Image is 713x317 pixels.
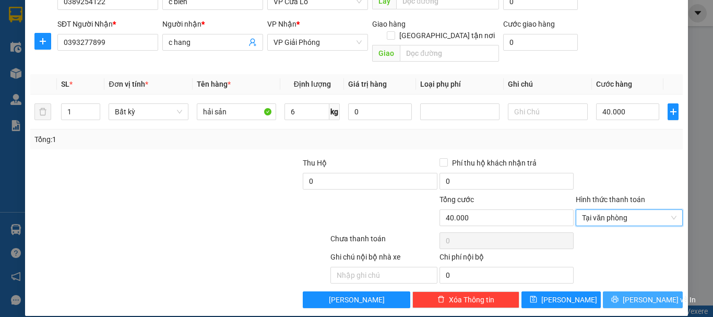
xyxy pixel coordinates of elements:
[576,195,645,204] label: Hình thức thanh toán
[503,34,578,51] input: Cước giao hàng
[603,291,683,308] button: printer[PERSON_NAME] và In
[448,157,541,169] span: Phí thu hộ khách nhận trả
[596,80,632,88] span: Cước hàng
[541,294,597,306] span: [PERSON_NAME]
[582,210,676,226] span: Tại văn phòng
[329,103,340,120] span: kg
[98,39,436,52] li: Hotline: 02386655777, 02462925925, 0944789456
[330,251,437,267] div: Ghi chú nội bộ nhà xe
[329,294,385,306] span: [PERSON_NAME]
[13,76,116,93] b: GỬI : VP Cửa Lò
[330,267,437,284] input: Nhập ghi chú
[348,103,412,120] input: 0
[57,18,158,30] div: SĐT Người Nhận
[611,296,619,304] span: printer
[109,80,148,88] span: Đơn vị tính
[274,34,362,50] span: VP Giải Phóng
[197,103,276,120] input: VD: Bàn, Ghế
[303,291,410,308] button: [PERSON_NAME]
[13,13,65,65] img: logo.jpg
[303,159,327,167] span: Thu Hộ
[521,291,601,308] button: save[PERSON_NAME]
[248,38,257,46] span: user-add
[267,20,296,28] span: VP Nhận
[503,20,555,28] label: Cước giao hàng
[668,108,678,116] span: plus
[162,18,263,30] div: Người nhận
[34,33,51,50] button: plus
[437,296,445,304] span: delete
[197,80,231,88] span: Tên hàng
[416,74,504,95] th: Loại phụ phí
[668,103,679,120] button: plus
[439,251,574,267] div: Chi phí nội bộ
[98,26,436,39] li: [PERSON_NAME], [PERSON_NAME]
[508,103,587,120] input: Ghi Chú
[35,37,51,45] span: plus
[34,134,276,145] div: Tổng: 1
[449,294,494,306] span: Xóa Thông tin
[372,20,406,28] span: Giao hàng
[34,103,51,120] button: delete
[412,291,519,308] button: deleteXóa Thông tin
[530,296,537,304] span: save
[439,195,474,204] span: Tổng cước
[623,294,696,306] span: [PERSON_NAME] và In
[294,80,331,88] span: Định lượng
[329,233,438,251] div: Chưa thanh toán
[348,80,387,88] span: Giá trị hàng
[372,45,400,62] span: Giao
[115,104,182,120] span: Bất kỳ
[61,80,69,88] span: SL
[395,30,499,41] span: [GEOGRAPHIC_DATA] tận nơi
[504,74,591,95] th: Ghi chú
[400,45,499,62] input: Dọc đường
